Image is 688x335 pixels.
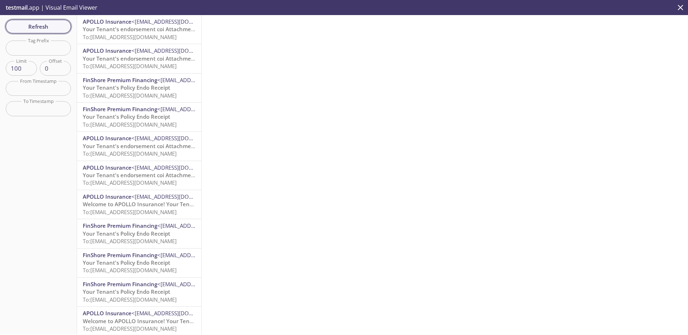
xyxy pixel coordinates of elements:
[132,18,224,25] span: <[EMAIL_ADDRESS][DOMAIN_NAME]>
[6,4,28,11] span: testmail
[157,280,250,288] span: <[EMAIL_ADDRESS][DOMAIN_NAME]>
[83,135,132,142] span: APOLLO Insurance
[83,113,170,120] span: Your Tenant's Policy Endo Receipt
[132,135,224,142] span: <[EMAIL_ADDRESS][DOMAIN_NAME]>
[83,92,177,99] span: To: [EMAIL_ADDRESS][DOMAIN_NAME]
[83,230,170,237] span: Your Tenant's Policy Endo Receipt
[83,121,177,128] span: To: [EMAIL_ADDRESS][DOMAIN_NAME]
[83,25,197,33] span: Your Tenant's endorsement coi Attachment
[83,179,177,186] span: To: [EMAIL_ADDRESS][DOMAIN_NAME]
[83,76,157,84] span: FinShore Premium Financing
[132,164,224,171] span: <[EMAIL_ADDRESS][DOMAIN_NAME]>
[83,296,177,303] span: To: [EMAIL_ADDRESS][DOMAIN_NAME]
[83,208,177,216] span: To: [EMAIL_ADDRESS][DOMAIN_NAME]
[83,200,272,208] span: Welcome to APOLLO Insurance! Your Tenant Insurance Policy is attached
[77,161,201,190] div: APOLLO Insurance<[EMAIL_ADDRESS][DOMAIN_NAME]>Your Tenant's endorsement coi AttachmentTo:[EMAIL_A...
[77,190,201,219] div: APOLLO Insurance<[EMAIL_ADDRESS][DOMAIN_NAME]>Welcome to APOLLO Insurance! Your Tenant Insurance ...
[77,103,201,131] div: FinShore Premium Financing<[EMAIL_ADDRESS][DOMAIN_NAME]>Your Tenant's Policy Endo ReceiptTo:[EMAI...
[83,280,157,288] span: FinShore Premium Financing
[83,55,197,62] span: Your Tenant's endorsement coi Attachment
[77,15,201,44] div: APOLLO Insurance<[EMAIL_ADDRESS][DOMAIN_NAME]>Your Tenant's endorsement coi AttachmentTo:[EMAIL_A...
[83,150,177,157] span: To: [EMAIL_ADDRESS][DOMAIN_NAME]
[83,105,157,113] span: FinShore Premium Financing
[83,33,177,41] span: To: [EMAIL_ADDRESS][DOMAIN_NAME]
[132,47,224,54] span: <[EMAIL_ADDRESS][DOMAIN_NAME]>
[132,310,224,317] span: <[EMAIL_ADDRESS][DOMAIN_NAME]>
[77,132,201,160] div: APOLLO Insurance<[EMAIL_ADDRESS][DOMAIN_NAME]>Your Tenant's endorsement coi AttachmentTo:[EMAIL_A...
[83,237,177,245] span: To: [EMAIL_ADDRESS][DOMAIN_NAME]
[83,266,177,274] span: To: [EMAIL_ADDRESS][DOMAIN_NAME]
[77,278,201,306] div: FinShore Premium Financing<[EMAIL_ADDRESS][DOMAIN_NAME]>Your Tenant's Policy Endo ReceiptTo:[EMAI...
[11,22,65,31] span: Refresh
[83,222,157,229] span: FinShore Premium Financing
[83,317,272,325] span: Welcome to APOLLO Insurance! Your Tenant Insurance Policy is attached
[83,251,157,259] span: FinShore Premium Financing
[83,84,170,91] span: Your Tenant's Policy Endo Receipt
[83,62,177,70] span: To: [EMAIL_ADDRESS][DOMAIN_NAME]
[83,259,170,266] span: Your Tenant's Policy Endo Receipt
[77,219,201,248] div: FinShore Premium Financing<[EMAIL_ADDRESS][DOMAIN_NAME]>Your Tenant's Policy Endo ReceiptTo:[EMAI...
[83,142,197,150] span: Your Tenant's endorsement coi Attachment
[83,325,177,332] span: To: [EMAIL_ADDRESS][DOMAIN_NAME]
[157,105,250,113] span: <[EMAIL_ADDRESS][DOMAIN_NAME]>
[6,20,71,33] button: Refresh
[157,251,250,259] span: <[EMAIL_ADDRESS][DOMAIN_NAME]>
[83,171,197,179] span: Your Tenant's endorsement coi Attachment
[77,44,201,73] div: APOLLO Insurance<[EMAIL_ADDRESS][DOMAIN_NAME]>Your Tenant's endorsement coi AttachmentTo:[EMAIL_A...
[83,288,170,295] span: Your Tenant's Policy Endo Receipt
[132,193,224,200] span: <[EMAIL_ADDRESS][DOMAIN_NAME]>
[157,222,250,229] span: <[EMAIL_ADDRESS][DOMAIN_NAME]>
[83,164,132,171] span: APOLLO Insurance
[83,310,132,317] span: APOLLO Insurance
[77,74,201,102] div: FinShore Premium Financing<[EMAIL_ADDRESS][DOMAIN_NAME]>Your Tenant's Policy Endo ReceiptTo:[EMAI...
[157,76,250,84] span: <[EMAIL_ADDRESS][DOMAIN_NAME]>
[83,193,132,200] span: APOLLO Insurance
[83,47,132,54] span: APOLLO Insurance
[83,18,132,25] span: APOLLO Insurance
[77,249,201,277] div: FinShore Premium Financing<[EMAIL_ADDRESS][DOMAIN_NAME]>Your Tenant's Policy Endo ReceiptTo:[EMAI...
